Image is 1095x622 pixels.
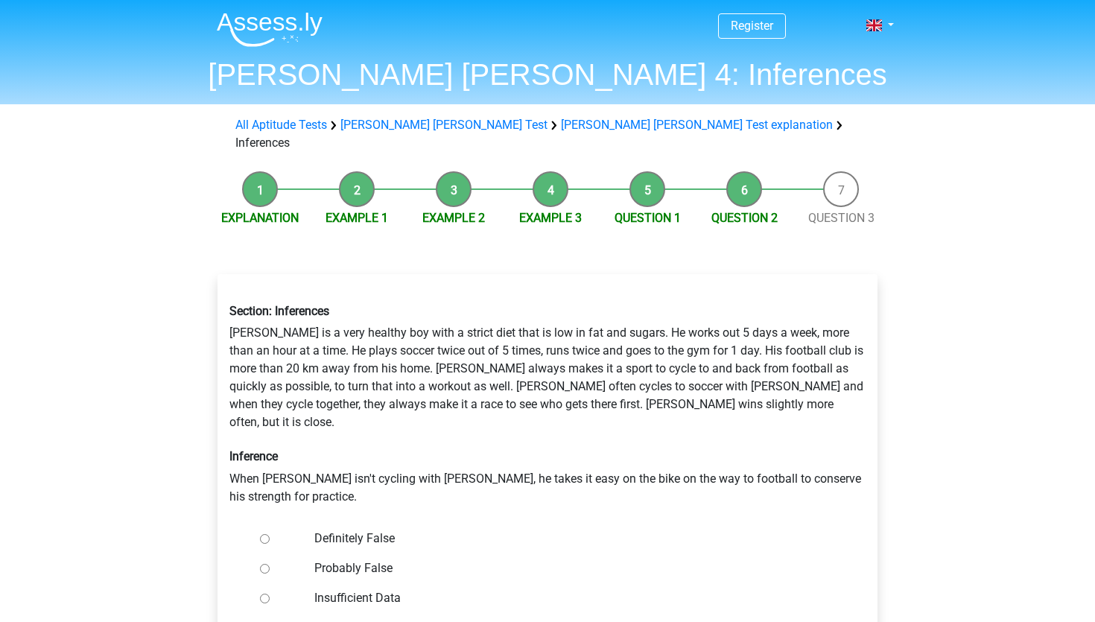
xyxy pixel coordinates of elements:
[731,19,773,33] a: Register
[808,211,875,225] a: Question 3
[314,559,830,577] label: Probably False
[218,292,877,517] div: [PERSON_NAME] is a very healthy boy with a strict diet that is low in fat and sugars. He works ou...
[217,12,323,47] img: Assessly
[229,304,866,318] h6: Section: Inferences
[561,118,833,132] a: [PERSON_NAME] [PERSON_NAME] Test explanation
[221,211,299,225] a: Explanation
[314,530,830,548] label: Definitely False
[422,211,485,225] a: Example 2
[205,57,890,92] h1: [PERSON_NAME] [PERSON_NAME] 4: Inferences
[519,211,582,225] a: Example 3
[229,116,866,152] div: Inferences
[314,589,830,607] label: Insufficient Data
[615,211,681,225] a: Question 1
[711,211,778,225] a: Question 2
[340,118,547,132] a: [PERSON_NAME] [PERSON_NAME] Test
[326,211,388,225] a: Example 1
[229,449,866,463] h6: Inference
[235,118,327,132] a: All Aptitude Tests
